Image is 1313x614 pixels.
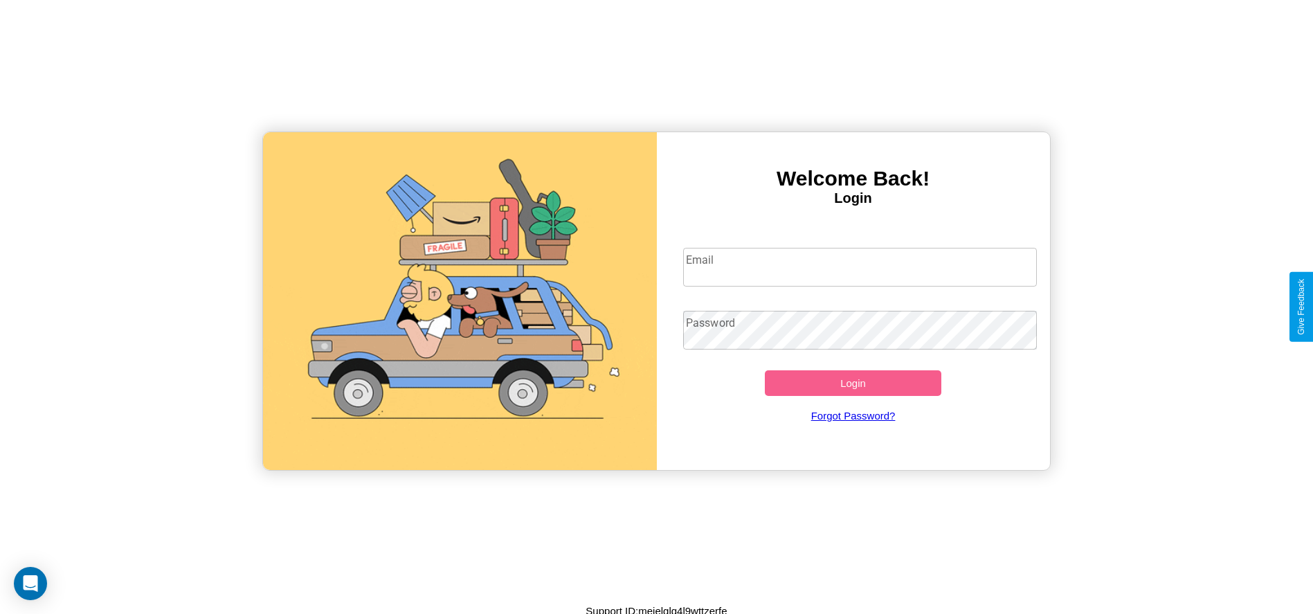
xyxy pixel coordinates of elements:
a: Forgot Password? [676,396,1030,435]
div: Open Intercom Messenger [14,567,47,600]
img: gif [263,132,656,470]
button: Login [765,370,942,396]
h3: Welcome Back! [657,167,1050,190]
h4: Login [657,190,1050,206]
div: Give Feedback [1296,279,1306,335]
